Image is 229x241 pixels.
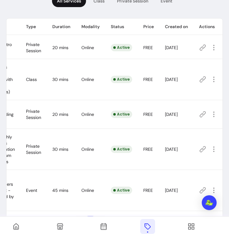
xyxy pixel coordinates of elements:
[26,42,41,53] span: Private Session
[111,44,132,51] div: Active
[19,19,45,35] th: Type
[143,77,153,82] span: FREE
[52,77,68,82] span: 30 mins
[143,45,153,50] span: FREE
[52,188,68,193] span: 45 mins
[111,187,132,194] div: Active
[71,213,110,230] nav: pagination navigation
[52,45,68,50] span: 20 mins
[81,77,94,82] span: Online
[111,111,132,118] div: Active
[165,112,178,117] span: [DATE]
[103,19,136,35] th: Status
[143,188,153,193] span: FREE
[26,188,37,193] span: Event
[165,146,178,152] span: [DATE]
[85,216,96,227] li: pagination item 1 active
[143,112,153,117] span: FREE
[165,77,178,82] span: [DATE]
[52,146,68,152] span: 30 mins
[26,108,41,120] span: Private Session
[202,195,217,210] div: Open Intercom Messenger
[26,143,41,155] span: Private Session
[111,76,132,83] div: Active
[143,146,153,152] span: FREE
[81,45,94,50] span: Online
[81,112,94,117] span: Online
[111,146,132,153] div: Active
[165,188,178,193] span: [DATE]
[45,19,74,35] th: Duration
[81,146,94,152] span: Online
[74,19,103,35] th: Modality
[81,188,94,193] span: Online
[26,77,37,82] span: Class
[165,45,178,50] span: [DATE]
[52,112,68,117] span: 20 mins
